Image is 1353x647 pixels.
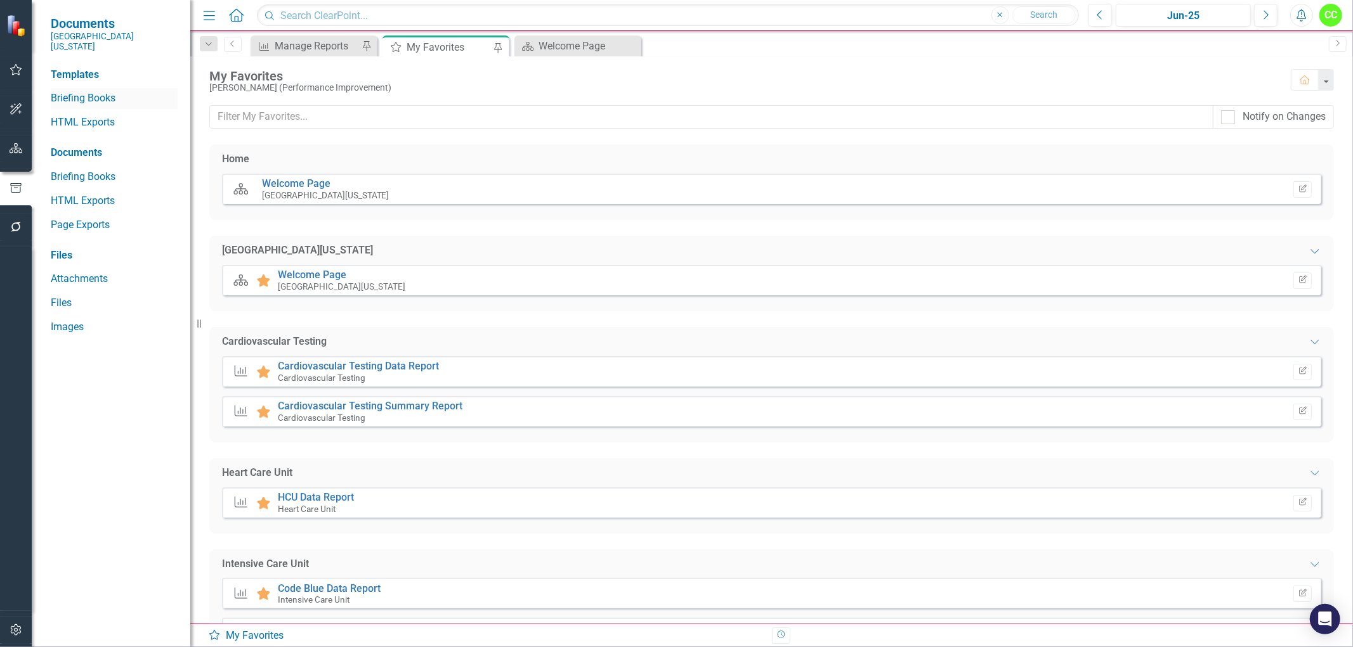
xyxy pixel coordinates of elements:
div: My Favorites [209,69,1278,83]
a: Briefing Books [51,170,178,184]
input: Filter My Favorites... [209,105,1213,129]
a: Page Exports [51,218,178,233]
a: Code Blue Data Report [278,582,381,594]
div: Notify on Changes [1243,110,1326,124]
div: Cardiovascular Testing [222,335,327,349]
button: Jun-25 [1116,4,1251,27]
small: Cardiovascular Testing [278,373,365,383]
div: Home [222,152,249,167]
small: [GEOGRAPHIC_DATA][US_STATE] [262,190,389,200]
div: My Favorites [208,629,762,643]
button: CC [1319,4,1342,27]
button: Set Home Page [1293,181,1312,198]
div: [GEOGRAPHIC_DATA][US_STATE] [222,243,373,258]
div: [PERSON_NAME] (Performance Improvement) [209,83,1278,93]
div: Files [51,248,178,263]
div: Heart Care Unit [222,466,292,480]
a: HTML Exports [51,115,178,130]
small: Intensive Care Unit [278,594,350,605]
small: Heart Care Unit [278,504,336,514]
small: [GEOGRAPHIC_DATA][US_STATE] [278,281,405,291]
a: Briefing Books [51,91,178,106]
button: Search [1012,6,1076,24]
a: Images [51,320,178,335]
a: Welcome Page [518,38,638,54]
div: Manage Reports [275,38,358,54]
a: Welcome Page [262,177,330,189]
small: [GEOGRAPHIC_DATA][US_STATE] [51,31,178,52]
div: My Favorites [407,39,490,55]
a: Manage Reports [254,38,358,54]
span: Documents [51,16,178,31]
a: Files [51,296,178,311]
a: Cardiovascular Testing Data Report [278,360,439,372]
div: Documents [51,146,178,160]
a: Attachments [51,272,178,286]
div: Open Intercom Messenger [1310,604,1340,634]
img: ClearPoint Strategy [6,14,29,36]
a: Cardiovascular Testing Summary Report [278,400,462,412]
div: Welcome Page [539,38,638,54]
a: Welcome Page [278,269,346,281]
div: Jun-25 [1120,8,1246,23]
input: Search ClearPoint... [257,4,1079,27]
small: Cardiovascular Testing [278,413,365,423]
span: Search [1030,10,1057,20]
a: HTML Exports [51,194,178,208]
a: HCU Data Report [278,491,354,503]
div: Intensive Care Unit [222,557,309,572]
div: Templates [51,68,178,82]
